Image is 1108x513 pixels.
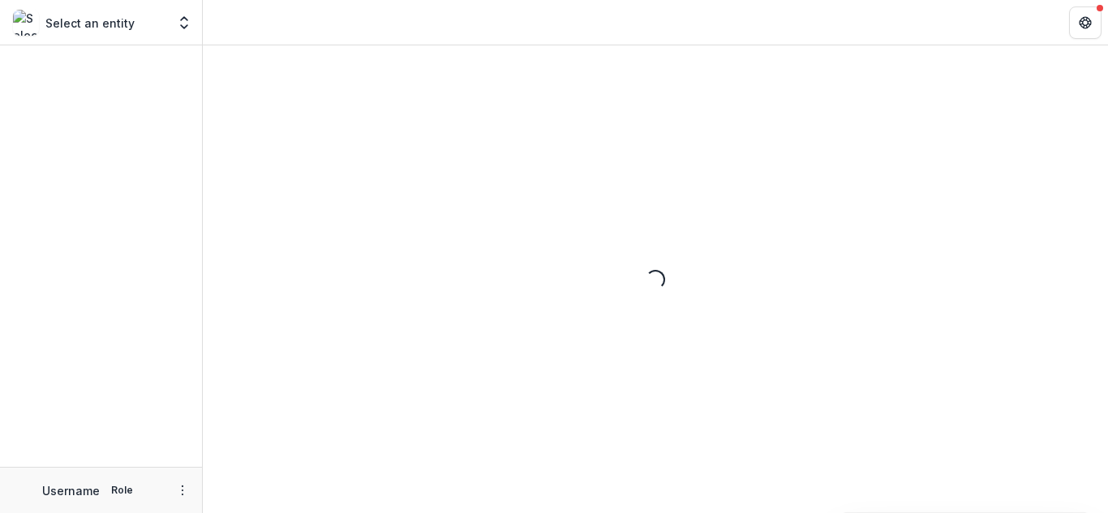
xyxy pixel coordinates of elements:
button: Get Help [1069,6,1102,39]
p: Select an entity [45,15,135,32]
button: More [173,481,192,500]
button: Open entity switcher [173,6,195,39]
p: Username [42,482,100,499]
p: Role [106,483,138,498]
img: Select an entity [13,10,39,36]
